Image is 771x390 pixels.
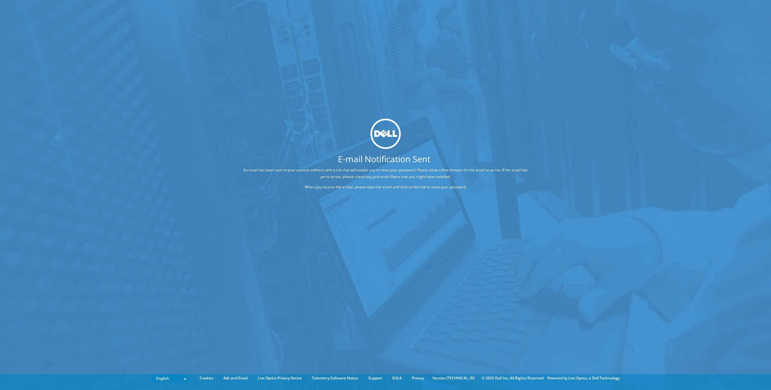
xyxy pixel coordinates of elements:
[307,375,363,381] a: Telemetry Software Notice
[547,375,620,381] li: Powered by Live Optics, a Dell Technology
[388,375,406,381] a: EULA
[241,167,530,180] p: An email has been sent to your account address with a link that will enable you to reset your pas...
[195,375,218,381] a: Cookies
[364,375,387,381] a: Support
[479,375,546,381] li: © 2025 Dell Inc. All Rights Reserved
[219,155,550,163] h1: E-mail Notification Sent
[253,375,306,381] a: Live Optics Privacy Notice
[370,118,401,149] img: dell_svg_logo.svg
[241,184,530,190] p: When you receive the e-mail, please open the email and click on the link to reset your password.
[429,375,478,381] li: Version [TECHNICAL_ID]
[407,375,429,381] a: Privacy
[219,375,252,381] a: Ads and Email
